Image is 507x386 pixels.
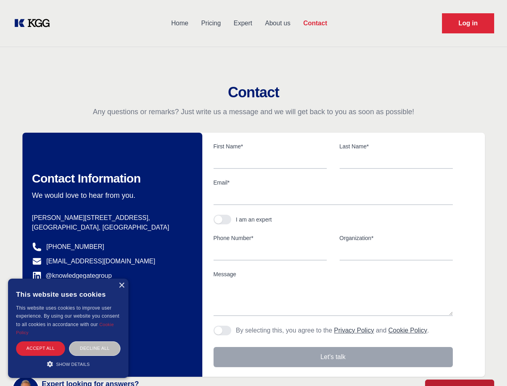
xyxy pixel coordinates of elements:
h2: Contact [10,84,497,101]
div: Close [118,283,124,289]
p: We would love to hear from you. [32,191,189,200]
div: This website uses cookies [16,285,120,304]
div: I am an expert [236,216,272,224]
a: [PHONE_NUMBER] [47,242,104,252]
label: Email* [214,179,453,187]
a: KOL Knowledge Platform: Talk to Key External Experts (KEE) [13,17,56,30]
label: Phone Number* [214,234,327,242]
label: First Name* [214,142,327,150]
a: Home [165,13,195,34]
a: Request Demo [442,13,494,33]
p: Any questions or remarks? Just write us a message and we will get back to you as soon as possible! [10,107,497,117]
span: This website uses cookies to improve user experience. By using our website you consent to all coo... [16,305,119,327]
label: Last Name* [340,142,453,150]
label: Message [214,270,453,278]
p: [PERSON_NAME][STREET_ADDRESS], [32,213,189,223]
a: About us [259,13,297,34]
iframe: Chat Widget [467,347,507,386]
a: Cookie Policy [16,322,114,335]
a: @knowledgegategroup [32,271,112,281]
a: Cookie Policy [388,327,427,334]
p: [GEOGRAPHIC_DATA], [GEOGRAPHIC_DATA] [32,223,189,232]
a: Privacy Policy [334,327,374,334]
h2: Contact Information [32,171,189,186]
div: Decline all [69,341,120,355]
div: Show details [16,360,120,368]
a: Contact [297,13,334,34]
button: Let's talk [214,347,453,367]
a: Pricing [195,13,227,34]
p: By selecting this, you agree to the and . [236,326,429,335]
div: Accept all [16,341,65,355]
span: Show details [56,362,90,367]
label: Organization* [340,234,453,242]
a: Expert [227,13,259,34]
a: [EMAIL_ADDRESS][DOMAIN_NAME] [47,257,155,266]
